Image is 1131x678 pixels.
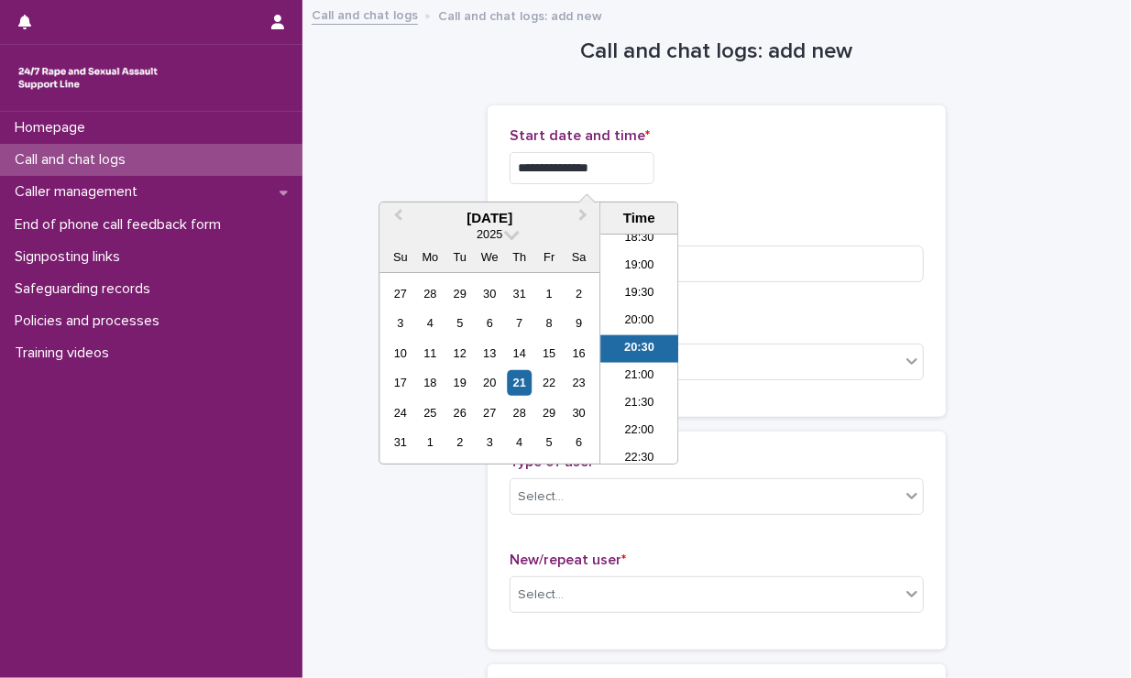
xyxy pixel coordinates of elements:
div: Choose Wednesday, September 3rd, 2025 [478,430,502,454]
p: Signposting links [7,248,135,266]
li: 19:30 [600,280,678,308]
div: Choose Saturday, September 6th, 2025 [566,430,591,454]
div: Choose Saturday, August 2nd, 2025 [566,281,591,306]
div: Choose Monday, July 28th, 2025 [418,281,443,306]
div: Th [507,245,532,269]
button: Previous Month [381,204,411,234]
div: Choose Friday, August 15th, 2025 [537,341,562,366]
div: Choose Wednesday, August 6th, 2025 [478,311,502,335]
div: Choose Tuesday, August 12th, 2025 [447,341,472,366]
li: 18:30 [600,225,678,253]
div: Mo [418,245,443,269]
div: Choose Thursday, July 31st, 2025 [507,281,532,306]
p: Training videos [7,344,124,362]
div: Choose Tuesday, August 19th, 2025 [447,370,472,395]
div: Choose Thursday, August 14th, 2025 [507,341,532,366]
div: Su [388,245,412,269]
div: Choose Tuesday, August 5th, 2025 [447,311,472,335]
p: Call and chat logs: add new [438,5,602,25]
div: Choose Friday, August 22nd, 2025 [537,370,562,395]
li: 19:00 [600,253,678,280]
div: Select... [518,585,564,605]
div: Choose Monday, August 4th, 2025 [418,311,443,335]
p: End of phone call feedback form [7,216,236,234]
div: Choose Wednesday, August 13th, 2025 [478,341,502,366]
div: Choose Monday, August 18th, 2025 [418,370,443,395]
div: Choose Saturday, August 9th, 2025 [566,311,591,335]
div: Choose Tuesday, July 29th, 2025 [447,281,472,306]
div: Choose Thursday, August 7th, 2025 [507,311,532,335]
img: rhQMoQhaT3yELyF149Cw [15,60,161,96]
span: Type of user [510,454,598,469]
div: Choose Monday, August 11th, 2025 [418,341,443,366]
div: Choose Thursday, August 28th, 2025 [507,400,532,425]
span: 2025 [477,227,502,241]
p: Homepage [7,119,100,137]
li: 22:30 [600,445,678,473]
li: 20:00 [600,308,678,335]
button: Next Month [570,204,599,234]
div: [DATE] [379,210,599,226]
div: Choose Sunday, August 24th, 2025 [388,400,412,425]
p: Policies and processes [7,312,174,330]
div: Choose Sunday, August 10th, 2025 [388,341,412,366]
div: Choose Friday, August 8th, 2025 [537,311,562,335]
div: Choose Monday, August 25th, 2025 [418,400,443,425]
p: Call and chat logs [7,151,140,169]
div: Choose Thursday, September 4th, 2025 [507,430,532,454]
div: Tu [447,245,472,269]
div: Choose Friday, August 29th, 2025 [537,400,562,425]
div: Choose Sunday, August 31st, 2025 [388,430,412,454]
div: Select... [518,487,564,507]
div: Choose Sunday, August 3rd, 2025 [388,311,412,335]
p: Safeguarding records [7,280,165,298]
div: Choose Tuesday, August 26th, 2025 [447,400,472,425]
div: Choose Sunday, July 27th, 2025 [388,281,412,306]
div: Choose Friday, August 1st, 2025 [537,281,562,306]
div: Choose Wednesday, August 20th, 2025 [478,370,502,395]
p: Caller management [7,183,152,201]
div: Choose Wednesday, August 27th, 2025 [478,400,502,425]
div: We [478,245,502,269]
div: Choose Sunday, August 17th, 2025 [388,370,412,395]
a: Call and chat logs [312,4,418,25]
span: Start date and time [510,128,650,143]
div: Choose Tuesday, September 2nd, 2025 [447,430,472,454]
span: New/repeat user [510,552,626,567]
li: 21:30 [600,390,678,418]
div: Choose Thursday, August 21st, 2025 [507,370,532,395]
li: 21:00 [600,363,678,390]
div: Choose Friday, September 5th, 2025 [537,430,562,454]
div: Time [605,210,673,226]
h1: Call and chat logs: add new [488,38,946,65]
div: Sa [566,245,591,269]
div: Fr [537,245,562,269]
div: Choose Saturday, August 30th, 2025 [566,400,591,425]
div: month 2025-08 [386,279,594,457]
div: Choose Monday, September 1st, 2025 [418,430,443,454]
div: Choose Saturday, August 16th, 2025 [566,341,591,366]
div: Choose Wednesday, July 30th, 2025 [478,281,502,306]
li: 22:00 [600,418,678,445]
div: Choose Saturday, August 23rd, 2025 [566,370,591,395]
li: 20:30 [600,335,678,363]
